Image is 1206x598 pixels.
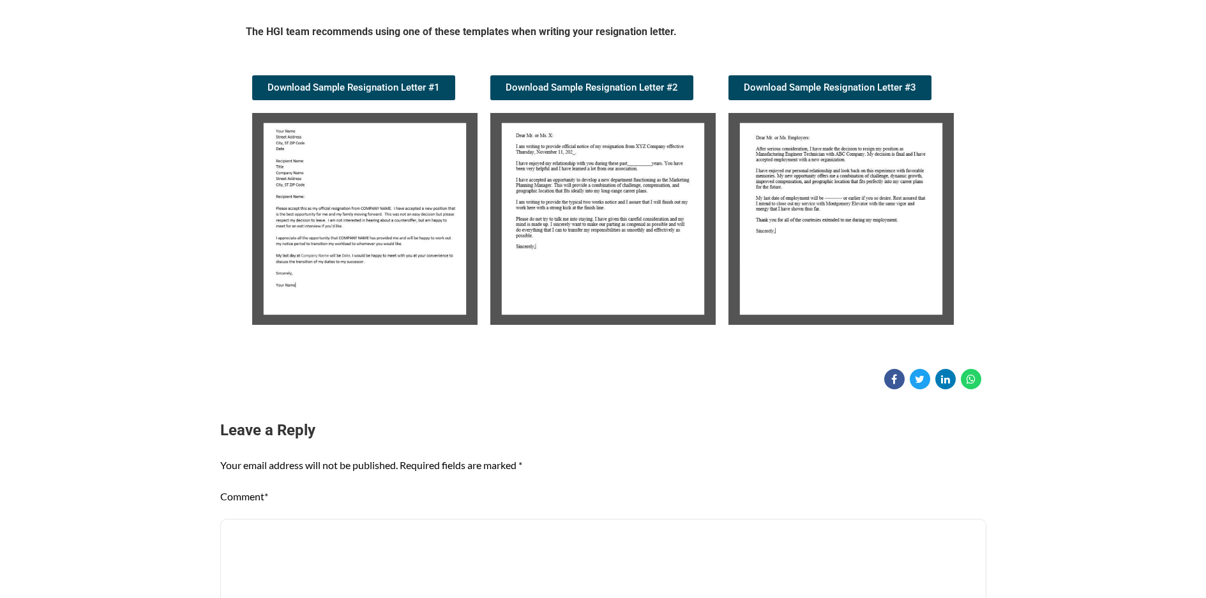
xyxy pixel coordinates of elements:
span: Download Sample Resignation Letter #1 [268,83,440,93]
a: Share on Twitter [910,369,930,389]
a: Share on WhatsApp [961,369,981,389]
a: Download Sample Resignation Letter #1 [252,75,455,100]
label: Comment [220,490,268,502]
a: Download Sample Resignation Letter #3 [728,75,931,100]
span: Download Sample Resignation Letter #3 [744,83,916,93]
h5: The HGI team recommends using one of these templates when writing your resignation letter. [246,25,961,43]
h3: Leave a Reply [220,420,986,442]
span: Download Sample Resignation Letter #2 [506,83,678,93]
a: Share on Linkedin [935,369,956,389]
p: Your email address will not be published. Required fields are marked * [220,456,986,475]
a: Share on Facebook [884,369,905,389]
a: Download Sample Resignation Letter #2 [490,75,693,100]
